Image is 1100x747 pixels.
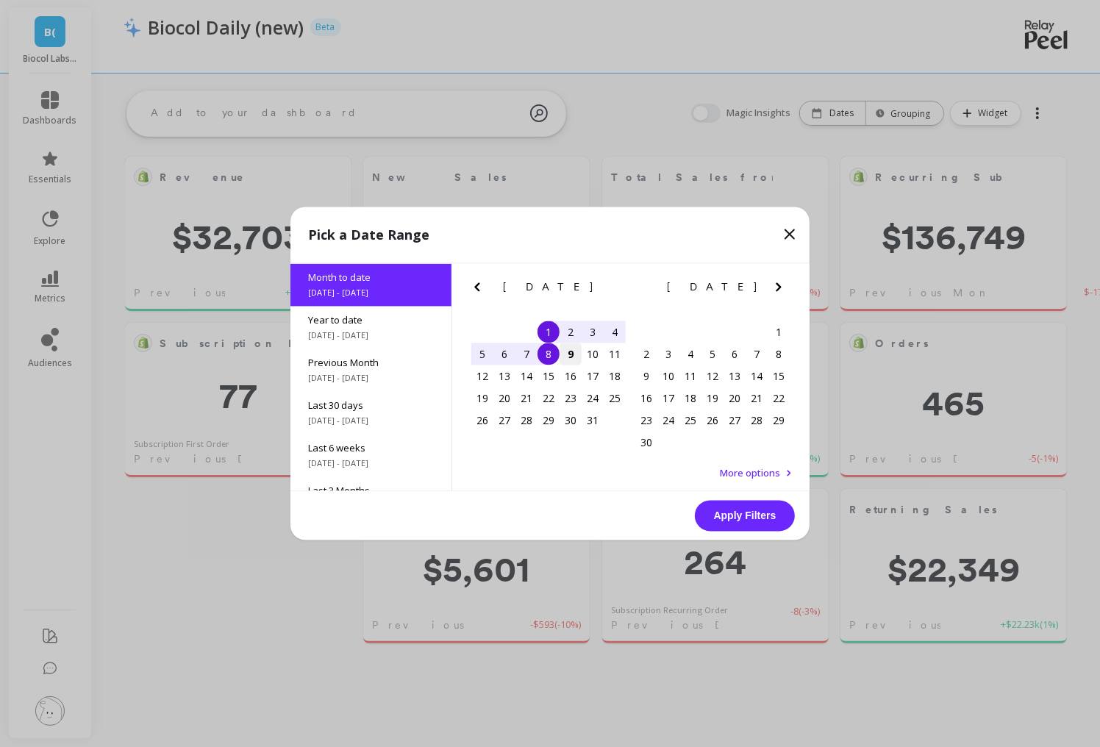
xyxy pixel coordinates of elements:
[471,410,493,432] div: Choose Sunday, October 26th, 2025
[582,387,604,410] div: Choose Friday, October 24th, 2025
[679,365,701,387] div: Choose Tuesday, November 11th, 2025
[657,387,679,410] div: Choose Monday, November 17th, 2025
[471,365,493,387] div: Choose Sunday, October 12th, 2025
[724,387,746,410] div: Choose Thursday, November 20th, 2025
[560,387,582,410] div: Choose Thursday, October 23rd, 2025
[720,467,780,480] span: More options
[493,410,515,432] div: Choose Monday, October 27th, 2025
[667,282,759,293] span: [DATE]
[308,373,434,385] span: [DATE] - [DATE]
[679,343,701,365] div: Choose Tuesday, November 4th, 2025
[471,387,493,410] div: Choose Sunday, October 19th, 2025
[537,410,560,432] div: Choose Wednesday, October 29th, 2025
[635,432,657,454] div: Choose Sunday, November 30th, 2025
[635,387,657,410] div: Choose Sunday, November 16th, 2025
[471,321,626,432] div: month 2025-10
[724,365,746,387] div: Choose Thursday, November 13th, 2025
[604,387,626,410] div: Choose Saturday, October 25th, 2025
[746,343,768,365] div: Choose Friday, November 7th, 2025
[724,410,746,432] div: Choose Thursday, November 27th, 2025
[537,365,560,387] div: Choose Wednesday, October 15th, 2025
[560,343,582,365] div: Choose Thursday, October 9th, 2025
[724,343,746,365] div: Choose Thursday, November 6th, 2025
[604,321,626,343] div: Choose Saturday, October 4th, 2025
[635,365,657,387] div: Choose Sunday, November 9th, 2025
[768,410,790,432] div: Choose Saturday, November 29th, 2025
[515,365,537,387] div: Choose Tuesday, October 14th, 2025
[746,365,768,387] div: Choose Friday, November 14th, 2025
[657,365,679,387] div: Choose Monday, November 10th, 2025
[635,321,790,454] div: month 2025-11
[606,279,629,302] button: Next Month
[560,321,582,343] div: Choose Thursday, October 2nd, 2025
[604,343,626,365] div: Choose Saturday, October 11th, 2025
[582,365,604,387] div: Choose Friday, October 17th, 2025
[493,343,515,365] div: Choose Monday, October 6th, 2025
[537,343,560,365] div: Choose Wednesday, October 8th, 2025
[768,343,790,365] div: Choose Saturday, November 8th, 2025
[537,387,560,410] div: Choose Wednesday, October 22nd, 2025
[701,387,724,410] div: Choose Wednesday, November 19th, 2025
[515,410,537,432] div: Choose Tuesday, October 28th, 2025
[468,279,492,302] button: Previous Month
[679,387,701,410] div: Choose Tuesday, November 18th, 2025
[768,321,790,343] div: Choose Saturday, November 1st, 2025
[503,282,595,293] span: [DATE]
[770,279,793,302] button: Next Month
[701,365,724,387] div: Choose Wednesday, November 12th, 2025
[308,357,434,370] span: Previous Month
[308,271,434,285] span: Month to date
[308,442,434,455] span: Last 6 weeks
[679,410,701,432] div: Choose Tuesday, November 25th, 2025
[537,321,560,343] div: Choose Wednesday, October 1st, 2025
[308,287,434,299] span: [DATE] - [DATE]
[657,410,679,432] div: Choose Monday, November 24th, 2025
[657,343,679,365] div: Choose Monday, November 3rd, 2025
[471,343,493,365] div: Choose Sunday, October 5th, 2025
[632,279,656,302] button: Previous Month
[701,343,724,365] div: Choose Wednesday, November 5th, 2025
[695,501,795,532] button: Apply Filters
[582,410,604,432] div: Choose Friday, October 31st, 2025
[635,343,657,365] div: Choose Sunday, November 2nd, 2025
[604,365,626,387] div: Choose Saturday, October 18th, 2025
[582,343,604,365] div: Choose Friday, October 10th, 2025
[746,410,768,432] div: Choose Friday, November 28th, 2025
[308,485,434,498] span: Last 3 Months
[560,410,582,432] div: Choose Thursday, October 30th, 2025
[308,314,434,327] span: Year to date
[515,387,537,410] div: Choose Tuesday, October 21st, 2025
[582,321,604,343] div: Choose Friday, October 3rd, 2025
[308,415,434,427] span: [DATE] - [DATE]
[635,410,657,432] div: Choose Sunday, November 23rd, 2025
[308,330,434,342] span: [DATE] - [DATE]
[308,458,434,470] span: [DATE] - [DATE]
[493,365,515,387] div: Choose Monday, October 13th, 2025
[768,387,790,410] div: Choose Saturday, November 22nd, 2025
[560,365,582,387] div: Choose Thursday, October 16th, 2025
[308,399,434,412] span: Last 30 days
[515,343,537,365] div: Choose Tuesday, October 7th, 2025
[493,387,515,410] div: Choose Monday, October 20th, 2025
[308,225,429,246] p: Pick a Date Range
[701,410,724,432] div: Choose Wednesday, November 26th, 2025
[746,387,768,410] div: Choose Friday, November 21st, 2025
[768,365,790,387] div: Choose Saturday, November 15th, 2025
